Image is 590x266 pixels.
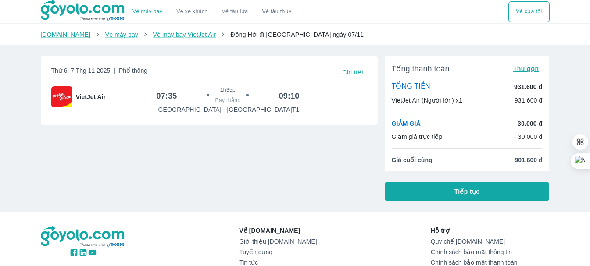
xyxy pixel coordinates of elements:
[125,1,298,22] div: choose transportation mode
[514,119,542,128] p: - 30.000 đ
[215,97,241,104] span: Bay thẳng
[431,226,550,235] p: Hỗ trợ
[515,156,542,164] span: 901.600 đ
[51,66,148,78] span: Thứ 6, 7 Thg 11 2025
[431,238,550,245] a: Quy chế [DOMAIN_NAME]
[105,31,138,38] a: Vé máy bay
[156,105,221,114] p: [GEOGRAPHIC_DATA]
[392,96,462,105] p: VietJet Air (Người lớn) x1
[41,30,550,39] nav: breadcrumb
[392,156,433,164] span: Giá cuối cùng
[508,1,549,22] div: choose transportation mode
[230,31,364,38] span: Đồng Hới đi [GEOGRAPHIC_DATA] ngày 07/11
[255,1,298,22] button: Vé tàu thủy
[514,82,542,91] p: 931.600 đ
[114,67,115,74] span: |
[227,105,300,114] p: [GEOGRAPHIC_DATA] T1
[239,259,317,266] a: Tin tức
[239,226,317,235] p: Về [DOMAIN_NAME]
[392,119,421,128] p: GIẢM GIÁ
[431,259,550,266] a: Chính sách bảo mật thanh toán
[176,8,207,15] a: Vé xe khách
[41,226,126,248] img: logo
[239,238,317,245] a: Giới thiệu [DOMAIN_NAME]
[510,63,543,75] button: Thu gọn
[513,65,539,72] span: Thu gọn
[339,66,367,78] button: Chi tiết
[454,187,480,196] span: Tiếp tục
[514,132,543,141] p: - 30.000 đ
[132,8,162,15] a: Vé máy bay
[342,69,363,76] span: Chi tiết
[119,67,147,74] span: Phổ thông
[385,182,550,201] button: Tiếp tục
[515,96,543,105] p: 931.600 đ
[392,132,443,141] p: Giảm giá trực tiếp
[279,91,300,101] h6: 09:10
[239,248,317,255] a: Tuyển dụng
[41,31,91,38] a: [DOMAIN_NAME]
[220,86,236,93] span: 1h35p
[508,1,549,22] button: Vé của tôi
[431,248,550,255] a: Chính sách bảo mật thông tin
[76,92,106,101] span: VietJet Air
[156,91,177,101] h6: 07:35
[392,64,450,74] span: Tổng thanh toán
[215,1,255,22] a: Vé tàu lửa
[153,31,215,38] a: Vé máy bay VietJet Air
[392,82,430,92] p: TỔNG TIỀN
